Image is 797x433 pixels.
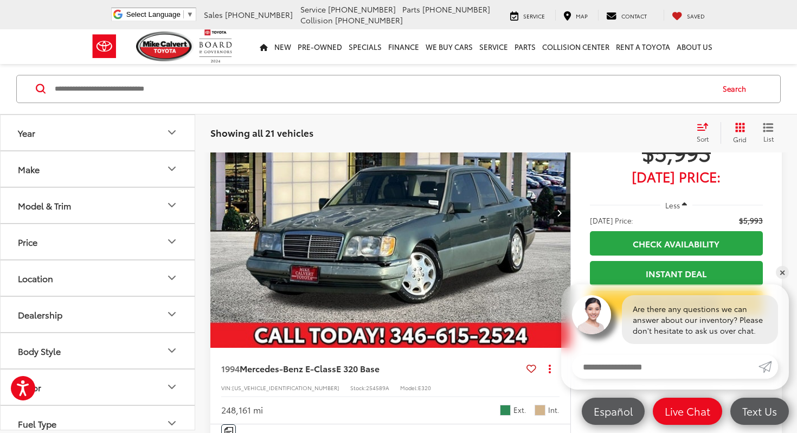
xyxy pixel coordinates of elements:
[345,29,385,64] a: Specials
[221,404,263,416] div: 248,161 mi
[18,273,53,283] div: Location
[622,295,778,344] div: Are there any questions we can answer about our inventory? Please don't hesitate to ask us over c...
[18,418,56,429] div: Fuel Type
[555,10,596,21] a: Map
[126,10,194,18] a: Select Language​
[335,15,403,26] span: [PHONE_NUMBER]
[54,76,712,102] form: Search by Make, Model, or Keyword
[576,12,588,20] span: Map
[590,138,763,165] span: $5,993
[673,29,716,64] a: About Us
[165,163,178,176] div: Make
[476,29,511,64] a: Service
[366,384,389,392] span: 254589A
[1,333,196,368] button: Body StyleBody Style
[582,398,645,425] a: Español
[697,134,709,143] span: Sort
[1,260,196,296] button: LocationLocation
[385,29,422,64] a: Finance
[539,29,613,64] a: Collision Center
[165,417,178,430] div: Fuel Type
[221,362,522,374] a: 1994Mercedes-Benz E-ClassE 320 Base
[1,188,196,223] button: Model & TrimModel & Trim
[1,224,196,259] button: PricePrice
[210,126,313,139] span: Showing all 21 vehicles
[712,75,762,103] button: Search
[165,345,178,358] div: Body Style
[739,215,763,226] span: $5,993
[18,237,37,247] div: Price
[18,164,40,174] div: Make
[271,29,294,64] a: New
[225,9,293,20] span: [PHONE_NUMBER]
[755,122,782,144] button: List View
[221,384,232,392] span: VIN:
[653,398,722,425] a: Live Chat
[500,405,511,416] span: Green
[621,12,647,20] span: Contact
[300,15,333,26] span: Collision
[400,384,418,392] span: Model:
[422,29,476,64] a: WE BUY CARS
[210,78,571,348] div: 1994 Mercedes-Benz E-Class E 320 Base 0
[165,126,178,139] div: Year
[733,135,747,144] span: Grid
[240,362,336,374] span: Mercedes-Benz E-Class
[300,4,326,15] span: Service
[256,29,271,64] a: Home
[502,10,553,21] a: Service
[721,122,755,144] button: Grid View
[294,29,345,64] a: Pre-Owned
[350,384,366,392] span: Stock:
[541,359,560,378] button: Actions
[548,405,560,415] span: Int.
[18,200,71,211] div: Model & Trim
[221,362,240,374] span: 1994
[187,10,194,18] span: ▼
[1,115,196,150] button: YearYear
[660,195,693,215] button: Less
[737,404,782,418] span: Text Us
[730,398,789,425] a: Text Us
[18,309,62,320] div: Dealership
[126,10,181,18] span: Select Language
[204,9,223,20] span: Sales
[511,29,539,64] a: Parts
[659,404,716,418] span: Live Chat
[664,10,713,21] a: My Saved Vehicles
[598,10,655,21] a: Contact
[759,355,778,379] a: Submit
[336,362,380,374] span: E 320 Base
[572,295,611,334] img: Agent profile photo
[183,10,184,18] span: ​
[84,29,125,64] img: Toyota
[763,134,774,143] span: List
[691,122,721,144] button: Select sort value
[402,4,420,15] span: Parts
[590,171,763,182] span: [DATE] Price:
[328,4,396,15] span: [PHONE_NUMBER]
[165,235,178,249] div: Price
[549,364,551,373] span: dropdown dots
[687,12,705,20] span: Saved
[665,200,680,210] span: Less
[549,194,570,232] button: Next image
[165,272,178,285] div: Location
[165,381,178,394] div: Color
[1,297,196,332] button: DealershipDealership
[232,384,339,392] span: [US_VEHICLE_IDENTIFICATION_NUMBER]
[613,29,673,64] a: Rent a Toyota
[136,31,194,61] img: Mike Calvert Toyota
[418,384,431,392] span: E320
[535,405,545,416] span: Tan
[590,215,633,226] span: [DATE] Price:
[422,4,490,15] span: [PHONE_NUMBER]
[1,151,196,187] button: MakeMake
[210,78,571,349] img: 1994 Mercedes-Benz E-Class E 320 Base
[18,128,35,138] div: Year
[165,308,178,321] div: Dealership
[1,370,196,405] button: ColorColor
[590,231,763,256] a: Check Availability
[572,355,759,379] input: Enter your message
[513,405,526,415] span: Ext.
